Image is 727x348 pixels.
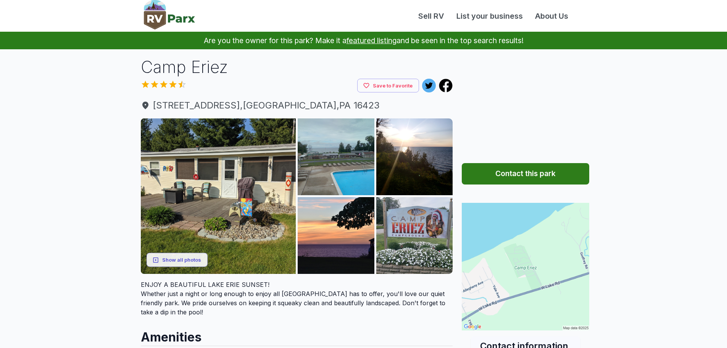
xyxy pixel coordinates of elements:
[357,79,419,93] button: Save to Favorite
[147,253,208,267] button: Show all photos
[9,32,718,49] p: Are you the owner for this park? Make it a and be seen in the top search results!
[376,118,453,195] img: AAcXr8r853kahGEFokQrss-SsgkIfs0TGbj4gcqIYWe-bALpsvrKYjs64SHur75sQmYfU42IEPkxz73V3GpLBqz_naMWde-87...
[298,118,374,195] img: AAcXr8oz2tppH2_s-gFeSpoXVK1MCR6LfadRUL0ZkM-DINjVKKMi39VrkNcVJdJtGRt0kaOCuAfJbxEqVjqlEjrDj2VB3gc_v...
[141,99,453,112] span: [STREET_ADDRESS] , [GEOGRAPHIC_DATA] , PA 16423
[462,203,589,330] img: Map for Camp Eriez
[529,10,574,22] a: About Us
[141,281,269,288] span: ENJOY A BEAUTIFUL LAKE ERIE SUNSET!
[462,163,589,185] button: Contact this park
[412,10,450,22] a: Sell RV
[376,197,453,274] img: AAcXr8pWfQHW41dAzdq-TfgSTSj4e4l-Uc9IWgFyiULuMQkS0u39LvbpYSx3iHqwEivPj-kzTLxfB4xoCfiWzImflpovzxCPG...
[298,197,374,274] img: AAcXr8rheV5buFTbkPcLWaKS-vtCWry4YM7-jiJ_2htbqMaz-n7jJoE772yYxsVoO12TpThzOCgdWEEeQmO0e-kUeCaN7u_tc...
[141,118,296,274] img: AAcXr8qtUCzYTrqkUwSx3_P1fNksxXxy6myNbJwZcu_JIEbl8EbjsMk-g3_wEeCMD7iCqCuau_cD0dNkyJKbRjUq-s5Ng_prz...
[141,323,453,346] h2: Amenities
[141,55,453,79] h1: Camp Eriez
[347,36,397,45] a: featured listing
[462,55,589,151] iframe: Advertisement
[141,280,453,317] div: Whether just a night or long enough to enjoy all [GEOGRAPHIC_DATA] has to offer, you'll love our ...
[141,99,453,112] a: [STREET_ADDRESS],[GEOGRAPHIC_DATA],PA 16423
[450,10,529,22] a: List your business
